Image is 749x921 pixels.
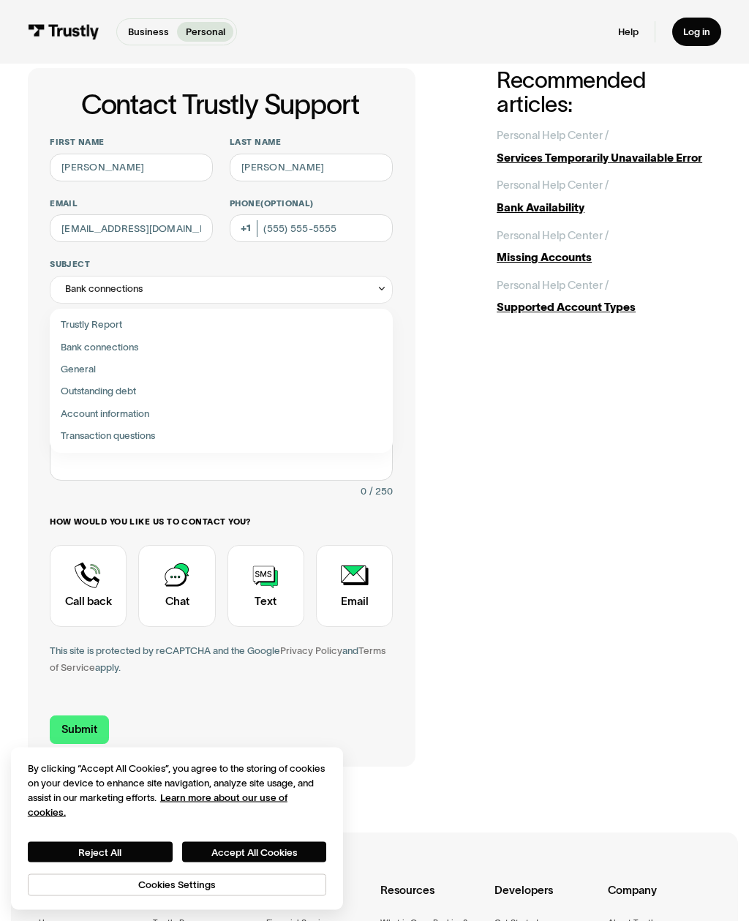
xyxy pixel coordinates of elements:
input: Submit [50,716,109,745]
div: Privacy [28,762,327,896]
div: Personal Help Center / [497,128,609,145]
div: Personal Help Center / [497,228,609,245]
span: Trustly Report [61,317,122,334]
div: Missing Accounts [497,250,721,267]
p: Business [128,25,169,40]
a: Personal Help Center /Services Temporarily Unavailable Error [497,128,721,167]
a: Personal [177,22,233,42]
input: Howard [230,154,393,182]
label: How would you like us to contact you? [50,517,393,528]
a: Personal Help Center /Bank Availability [497,178,721,217]
div: Developers [494,882,597,917]
a: Personal Help Center /Missing Accounts [497,228,721,267]
p: Personal [186,25,225,40]
a: Terms of Service [50,646,385,674]
a: Privacy Policy [280,646,342,657]
div: Resources [380,882,483,917]
span: (Optional) [260,200,314,208]
input: Alex [50,154,213,182]
img: Trustly Logo [28,24,99,40]
div: 0 [361,484,366,501]
button: Accept All Cookies [182,842,327,862]
h2: Recommended articles: [497,69,721,118]
button: Cookies Settings [28,874,327,896]
span: Bank connections [61,340,138,357]
a: Log in [672,18,721,47]
label: Last name [230,138,393,149]
div: Log in [683,26,710,38]
div: Personal Help Center / [497,278,609,295]
a: Personal Help Center /Supported Account Types [497,278,721,317]
nav: Bank connections [50,304,393,454]
div: Services Temporarily Unavailable Error [497,151,721,168]
label: Phone [230,199,393,210]
label: First name [50,138,213,149]
a: More information about your privacy, opens in a new tab [28,792,287,818]
div: / 250 [369,484,393,501]
div: Bank connections [65,282,143,298]
h1: Contact Trustly Support [47,91,393,121]
div: This site is protected by reCAPTCHA and the Google and apply. [50,644,393,677]
a: Help [618,26,639,38]
div: Personal Help Center / [497,178,609,195]
div: Bank Availability [497,200,721,217]
input: alex@mail.com [50,215,213,243]
div: Bank connections [50,277,393,304]
form: Contact Trustly Support [50,138,393,745]
label: Subject [50,260,393,271]
div: Company [608,882,710,917]
label: Email [50,199,213,210]
button: Reject All [28,842,173,862]
div: By clicking “Accept All Cookies”, you agree to the storing of cookies on your device to enhance s... [28,762,327,820]
span: Transaction questions [61,429,155,446]
div: Cookie banner [11,748,343,909]
span: Account information [61,407,149,424]
span: Outstanding debt [61,384,136,401]
span: General [61,362,96,379]
a: Business [120,22,178,42]
div: Supported Account Types [497,300,721,317]
input: (555) 555-5555 [230,215,393,243]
